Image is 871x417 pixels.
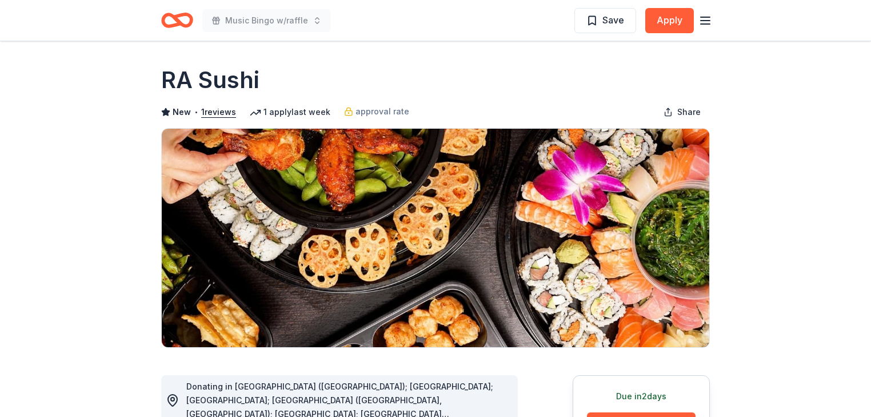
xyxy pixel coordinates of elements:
span: approval rate [355,105,409,118]
button: Apply [645,8,694,33]
img: Image for RA Sushi [162,129,709,347]
a: Home [161,7,193,34]
span: • [194,108,198,117]
button: 1reviews [201,105,236,119]
span: Music Bingo w/raffle [225,14,308,27]
div: 1 apply last week [250,105,330,119]
div: Due in 2 days [587,390,696,403]
button: Save [574,8,636,33]
h1: RA Sushi [161,64,259,96]
a: approval rate [344,105,409,118]
button: Share [654,101,710,124]
button: Music Bingo w/raffle [202,9,331,32]
span: New [173,105,191,119]
span: Share [677,105,701,119]
span: Save [602,13,624,27]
